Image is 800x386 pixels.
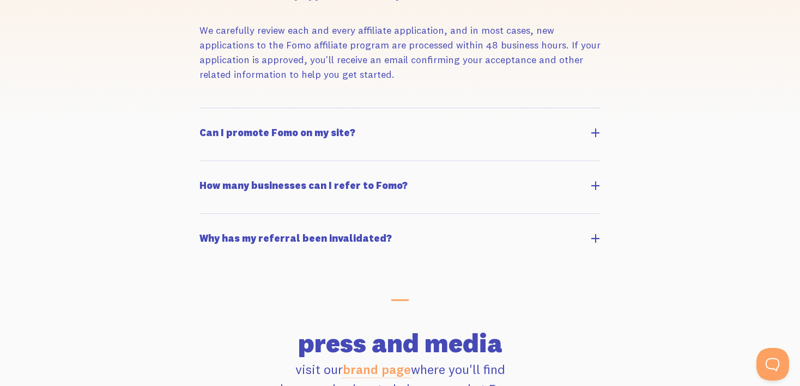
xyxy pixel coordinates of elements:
[199,23,601,82] p: We carefully review each and every affiliate application, and in most cases, new applications to ...
[96,330,704,356] h2: press and media
[756,348,789,381] iframe: Help Scout Beacon - Open
[199,234,392,243] h5: Why has my referral been invalidated?
[199,181,408,191] h5: How many businesses can I refer to Fomo?
[343,361,411,377] a: brand page
[199,128,355,138] h5: Can I promote Fomo on my site?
